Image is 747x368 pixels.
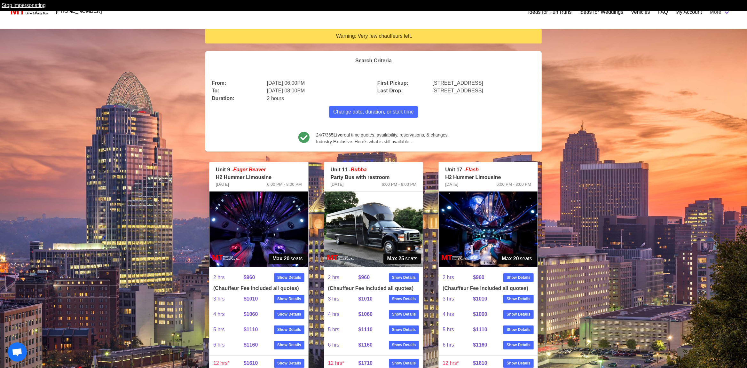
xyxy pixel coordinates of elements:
span: 3 hrs [443,291,473,307]
p: Unit 17 - [445,166,531,174]
strong: Show Details [277,360,301,366]
div: [DATE] 06:00PM [263,75,373,87]
b: To: [212,88,219,93]
em: Bubba [351,167,367,172]
span: 6 hrs [213,337,244,353]
strong: $1110 [244,327,258,332]
div: Open chat [8,342,27,362]
span: 2 hrs [443,270,473,285]
a: My Account [676,8,702,16]
span: Industry Exclusive. Here’s what is still available… [316,138,449,145]
span: seats [498,254,536,264]
strong: Show Details [392,327,416,333]
span: seats [383,254,421,264]
b: From: [212,80,226,86]
strong: Max 20 [502,255,519,262]
a: More [706,6,734,19]
strong: $960 [358,275,370,280]
span: 6:00 PM - 8:00 PM [267,181,302,188]
strong: $1010 [358,296,373,301]
span: 4 hrs [328,307,358,322]
b: Live [334,132,342,137]
strong: Show Details [392,360,416,366]
strong: Show Details [277,296,301,302]
span: seats [269,254,307,264]
span: 5 hrs [213,322,244,337]
strong: Max 25 [387,255,404,262]
span: [DATE] [331,181,344,188]
b: Last Drop: [377,88,403,93]
span: 6 hrs [328,337,358,353]
strong: $960 [244,275,255,280]
span: Change date, duration, or start time [333,108,414,116]
p: Unit 11 - [331,166,417,174]
h4: (Chauffeur Fee Included all quotes) [443,285,534,291]
b: First Pickup: [377,80,408,86]
strong: $1060 [473,311,487,317]
strong: Show Details [507,275,531,280]
a: Vehicles [631,8,650,16]
strong: Show Details [507,342,531,348]
h4: (Chauffeur Fee Included all quotes) [213,285,304,291]
b: Duration: [212,96,234,101]
em: Eager Beaver [233,167,266,172]
strong: Show Details [507,327,531,333]
p: Party Bus with restroom [331,174,417,181]
span: 5 hrs [443,322,473,337]
img: 09%2002.jpg [209,192,308,267]
span: [DATE] [445,181,458,188]
span: 2 hrs [328,270,358,285]
strong: $1160 [358,342,373,348]
div: 2 hours [263,91,373,102]
strong: Show Details [277,275,301,280]
img: 11%2001.jpg [324,192,423,267]
strong: $1060 [358,311,373,317]
strong: $1010 [473,296,487,301]
span: 4 hrs [443,307,473,322]
strong: Show Details [392,275,416,280]
strong: $1710 [358,360,373,366]
span: 24/7/365 real time quotes, availability, reservations, & changes. [316,132,449,138]
strong: $1060 [244,311,258,317]
strong: $1610 [473,360,487,366]
span: 6:00 PM - 8:00 PM [382,181,416,188]
strong: $1110 [358,327,373,332]
span: 6:00 PM - 8:00 PM [497,181,531,188]
strong: $1010 [244,296,258,301]
strong: $1110 [473,327,487,332]
p: Unit 9 - [216,166,302,174]
a: FAQ [658,8,668,16]
strong: Show Details [507,311,531,317]
h4: Search Criteria [212,58,535,64]
div: [STREET_ADDRESS] [429,75,539,87]
span: 3 hrs [328,291,358,307]
strong: Show Details [277,342,301,348]
a: [PHONE_NUMBER] [52,5,106,18]
strong: Show Details [392,311,416,317]
strong: Show Details [277,327,301,333]
span: 2 hrs [213,270,244,285]
strong: $1160 [244,342,258,348]
strong: $1610 [244,360,258,366]
span: 6 hrs [443,337,473,353]
span: 3 hrs [213,291,244,307]
p: H2 Hummer Limousine [445,174,531,181]
a: Stop impersonating [2,3,46,8]
a: Ideas for Weddings [579,8,624,16]
span: 4 hrs [213,307,244,322]
div: Warning: Very few chauffeurs left. [210,33,538,40]
a: Ideas for Fun Runs [528,8,572,16]
div: [DATE] 08:00PM [263,83,373,95]
p: H2 Hummer Limousine [216,174,302,181]
strong: Max 20 [272,255,289,262]
strong: Show Details [392,296,416,302]
strong: $1160 [473,342,487,348]
span: [DATE] [216,181,229,188]
strong: $960 [473,275,484,280]
strong: Show Details [392,342,416,348]
strong: Show Details [507,296,531,302]
img: MotorToys Logo [9,7,48,16]
em: Flash [465,167,479,172]
strong: Show Details [507,360,531,366]
h4: (Chauffeur Fee Included all quotes) [328,285,419,291]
